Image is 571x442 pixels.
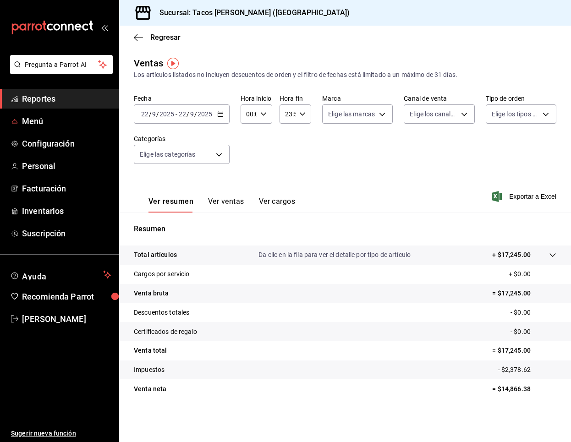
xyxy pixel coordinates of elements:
[509,269,556,279] p: + $0.00
[492,289,556,298] p: = $17,245.00
[152,110,156,118] input: --
[134,289,169,298] p: Venta bruta
[492,109,539,119] span: Elige los tipos de orden
[11,429,111,438] span: Sugerir nueva función
[22,290,111,303] span: Recomienda Parrot
[486,95,556,102] label: Tipo de orden
[190,110,194,118] input: --
[167,58,179,69] img: Tooltip marker
[197,110,213,118] input: ----
[134,56,163,70] div: Ventas
[140,150,196,159] span: Elige las categorías
[258,250,411,260] p: Da clic en la fila para ver el detalle por tipo de artículo
[410,109,457,119] span: Elige los canales de venta
[134,269,190,279] p: Cargos por servicio
[187,110,189,118] span: /
[22,205,111,217] span: Inventarios
[22,269,99,280] span: Ayuda
[141,110,149,118] input: --
[511,308,556,317] p: - $0.00
[152,7,350,18] h3: Sucursal: Tacos [PERSON_NAME] ([GEOGRAPHIC_DATA])
[156,110,159,118] span: /
[134,250,177,260] p: Total artículos
[322,95,393,102] label: Marca
[134,384,166,394] p: Venta neta
[22,182,111,195] span: Facturación
[178,110,187,118] input: --
[492,384,556,394] p: = $14,866.38
[511,327,556,337] p: - $0.00
[101,24,108,31] button: open_drawer_menu
[134,308,189,317] p: Descuentos totales
[134,224,556,235] p: Resumen
[492,250,531,260] p: + $17,245.00
[492,346,556,355] p: = $17,245.00
[259,197,296,213] button: Ver cargos
[149,110,152,118] span: /
[494,191,556,202] button: Exportar a Excel
[134,70,556,80] div: Los artículos listados no incluyen descuentos de orden y el filtro de fechas está limitado a un m...
[22,137,111,150] span: Configuración
[280,95,311,102] label: Hora fin
[404,95,474,102] label: Canal de venta
[22,93,111,105] span: Reportes
[6,66,113,76] a: Pregunta a Parrot AI
[241,95,272,102] label: Hora inicio
[148,197,295,213] div: navigation tabs
[498,365,556,375] p: - $2,378.62
[22,115,111,127] span: Menú
[134,327,197,337] p: Certificados de regalo
[25,60,99,70] span: Pregunta a Parrot AI
[150,33,181,42] span: Regresar
[134,33,181,42] button: Regresar
[176,110,177,118] span: -
[22,160,111,172] span: Personal
[328,109,375,119] span: Elige las marcas
[134,346,167,355] p: Venta total
[134,365,165,375] p: Impuestos
[208,197,244,213] button: Ver ventas
[194,110,197,118] span: /
[148,197,193,213] button: Ver resumen
[134,95,230,102] label: Fecha
[134,136,230,142] label: Categorías
[159,110,175,118] input: ----
[22,227,111,240] span: Suscripción
[10,55,113,74] button: Pregunta a Parrot AI
[22,313,111,325] span: [PERSON_NAME]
